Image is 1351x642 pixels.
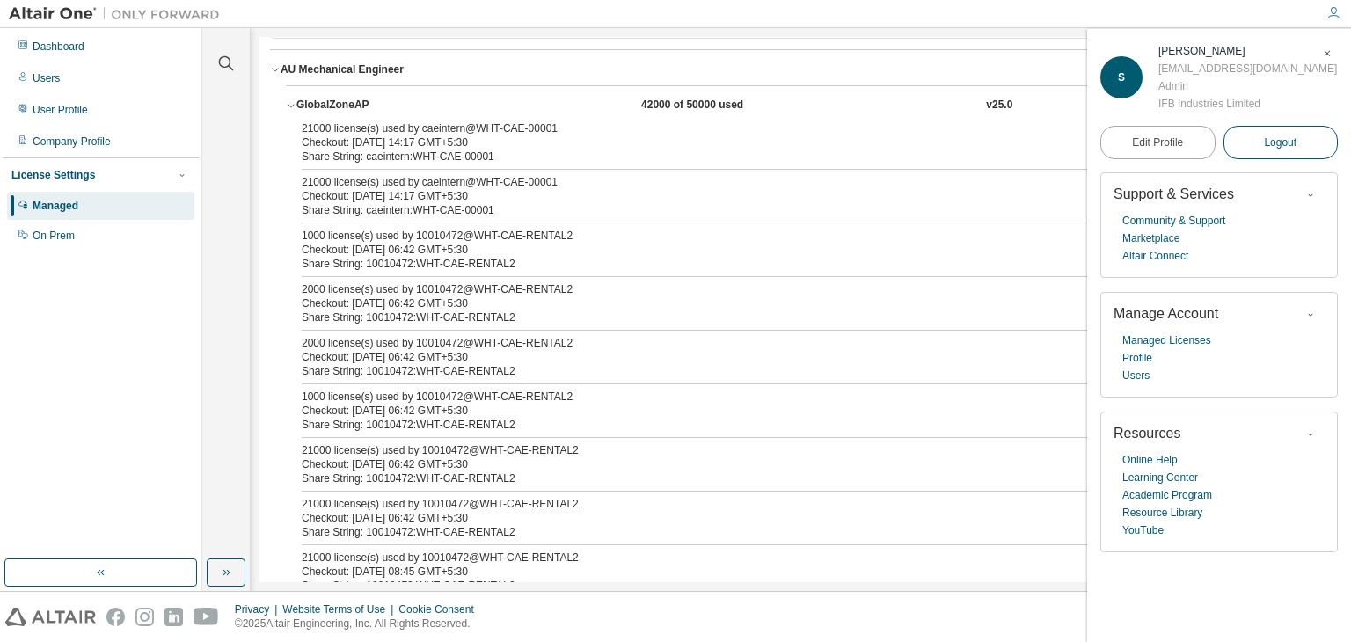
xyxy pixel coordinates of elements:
span: Edit Profile [1132,135,1183,150]
div: Share String: 10010472:WHT-CAE-RENTAL2 [302,471,1258,485]
div: 1000 license(s) used by 10010472@WHT-CAE-RENTAL2 [302,390,1258,404]
div: Dashboard [33,40,84,54]
div: Admin [1158,77,1337,95]
img: linkedin.svg [164,608,183,626]
div: Share String: caeintern:WHT-CAE-00001 [302,150,1258,164]
div: Checkout: [DATE] 06:42 GMT+5:30 [302,350,1258,364]
div: Share String: 10010472:WHT-CAE-RENTAL2 [302,579,1258,593]
div: 21000 license(s) used by 10010472@WHT-CAE-RENTAL2 [302,551,1258,565]
a: Users [1122,367,1150,384]
img: Altair One [9,5,229,23]
div: 2000 license(s) used by 10010472@WHT-CAE-RENTAL2 [302,282,1258,296]
div: IFB Industries Limited [1158,95,1337,113]
a: YouTube [1122,522,1164,539]
div: Company Profile [33,135,111,149]
div: Checkout: [DATE] 14:17 GMT+5:30 [302,189,1258,203]
div: Share String: 10010472:WHT-CAE-RENTAL2 [302,525,1258,539]
div: Website Terms of Use [282,602,398,616]
span: S [1118,71,1125,84]
span: Resources [1114,426,1180,441]
a: Community & Support [1122,212,1225,230]
div: [EMAIL_ADDRESS][DOMAIN_NAME] [1158,60,1337,77]
div: Share String: 10010472:WHT-CAE-RENTAL2 [302,364,1258,378]
div: 21000 license(s) used by caeintern@WHT-CAE-00001 [302,175,1258,189]
div: Share String: 10010472:WHT-CAE-RENTAL2 [302,310,1258,325]
a: Managed Licenses [1122,332,1211,349]
a: Learning Center [1122,469,1198,486]
div: GlobalZoneAP [296,98,455,113]
div: 1000 license(s) used by 10010472@WHT-CAE-RENTAL2 [302,229,1258,243]
div: Users [33,71,60,85]
div: User Profile [33,103,88,117]
div: 21000 license(s) used by 10010472@WHT-CAE-RENTAL2 [302,497,1258,511]
div: 21000 license(s) used by 10010472@WHT-CAE-RENTAL2 [302,443,1258,457]
a: Profile [1122,349,1152,367]
div: Checkout: [DATE] 06:42 GMT+5:30 [302,296,1258,310]
a: Academic Program [1122,486,1212,504]
div: Checkout: [DATE] 14:17 GMT+5:30 [302,135,1258,150]
div: 42000 of 50000 used [641,98,800,113]
div: v25.0 [986,98,1012,113]
p: © 2025 Altair Engineering, Inc. All Rights Reserved. [235,616,485,631]
div: Share String: caeintern:WHT-CAE-00001 [302,203,1258,217]
div: Checkout: [DATE] 06:42 GMT+5:30 [302,243,1258,257]
div: Share String: 10010472:WHT-CAE-RENTAL2 [302,257,1258,271]
button: AU Mechanical EngineerLicense ID: 145085 [270,50,1332,89]
div: 21000 license(s) used by caeintern@WHT-CAE-00001 [302,121,1258,135]
div: Checkout: [DATE] 06:42 GMT+5:30 [302,457,1258,471]
div: Share String: 10010472:WHT-CAE-RENTAL2 [302,418,1258,432]
a: Edit Profile [1100,126,1216,159]
div: Privacy [235,602,282,616]
div: Managed [33,199,78,213]
a: Altair Connect [1122,247,1188,265]
img: youtube.svg [194,608,219,626]
div: On Prem [33,229,75,243]
a: Online Help [1122,451,1178,469]
a: Resource Library [1122,504,1202,522]
div: Checkout: [DATE] 08:45 GMT+5:30 [302,565,1258,579]
div: Shankar V [1158,42,1337,60]
span: Support & Services [1114,186,1234,201]
div: Checkout: [DATE] 06:42 GMT+5:30 [302,511,1258,525]
img: instagram.svg [135,608,154,626]
div: Cookie Consent [398,602,484,616]
div: 2000 license(s) used by 10010472@WHT-CAE-RENTAL2 [302,336,1258,350]
img: facebook.svg [106,608,125,626]
button: Logout [1223,126,1339,159]
span: Logout [1264,134,1296,151]
div: AU Mechanical Engineer [281,62,404,77]
div: Checkout: [DATE] 06:42 GMT+5:30 [302,404,1258,418]
img: altair_logo.svg [5,608,96,626]
button: GlobalZoneAP42000 of 50000 usedv25.0Expire date:[DATE] [286,86,1316,125]
span: Manage Account [1114,306,1218,321]
div: License Settings [11,168,95,182]
a: Marketplace [1122,230,1179,247]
